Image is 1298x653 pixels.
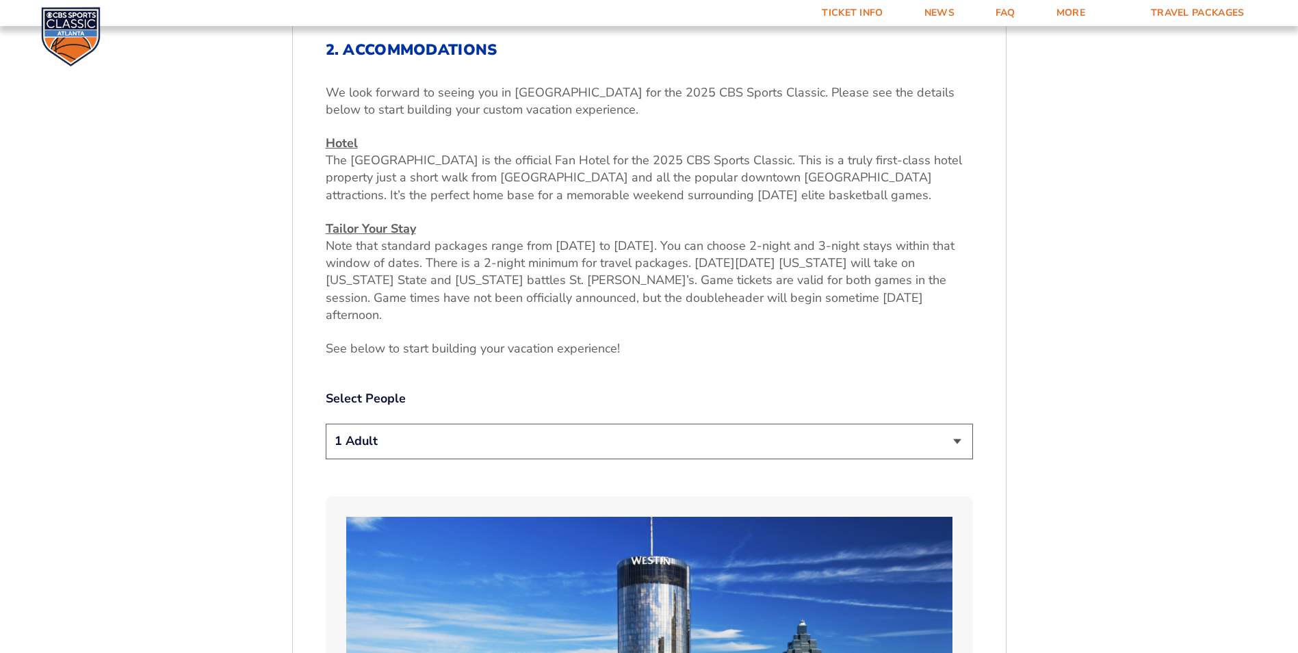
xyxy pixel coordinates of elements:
[326,220,973,324] p: Note that standard packages range from [DATE] to [DATE]. You can choose 2-night and 3-night stays...
[326,390,973,407] label: Select People
[326,220,416,237] u: Tailor Your Stay
[326,135,973,204] p: The [GEOGRAPHIC_DATA] is the official Fan Hotel for the 2025 CBS Sports Classic. This is a truly ...
[326,41,973,59] h2: 2. Accommodations
[326,135,358,151] u: Hotel
[326,84,973,118] p: We look forward to seeing you in [GEOGRAPHIC_DATA] for the 2025 CBS Sports Classic. Please see th...
[326,340,973,357] p: See below to start building your vacation experience!
[41,7,101,66] img: CBS Sports Classic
